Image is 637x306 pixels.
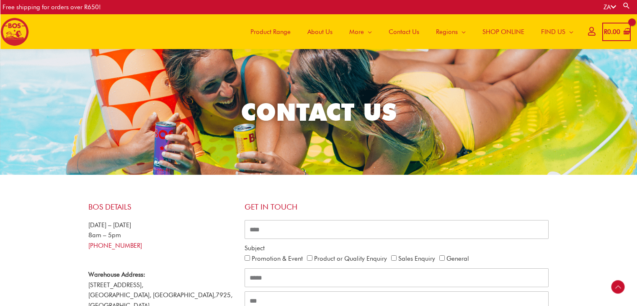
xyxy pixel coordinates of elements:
[88,221,131,229] span: [DATE] – [DATE]
[436,19,458,44] span: Regions
[250,19,291,44] span: Product Range
[541,19,565,44] span: FIND US
[88,281,143,289] span: [STREET_ADDRESS],
[245,202,549,212] h4: Get in touch
[0,18,29,46] img: BOS logo finals-200px
[85,96,552,127] h2: CONTACT US
[88,291,216,299] span: [GEOGRAPHIC_DATA], [GEOGRAPHIC_DATA],
[252,255,303,262] label: Promotion & Event
[245,243,265,254] label: Subject
[341,14,380,49] a: More
[236,14,582,49] nav: Site Navigation
[299,14,341,49] a: About Us
[604,28,620,36] bdi: 0.00
[314,255,387,262] label: Product or Quality Enquiry
[474,14,533,49] a: SHOP ONLINE
[88,271,145,278] strong: Warehouse Address:
[398,255,435,262] label: Sales Enquiry
[446,255,469,262] label: General
[380,14,428,49] a: Contact Us
[428,14,474,49] a: Regions
[389,19,419,44] span: Contact Us
[88,242,142,249] a: [PHONE_NUMBER]
[604,28,607,36] span: R
[242,14,299,49] a: Product Range
[602,23,631,41] a: View Shopping Cart, empty
[603,3,616,11] a: ZA
[88,231,121,239] span: 8am – 5pm
[307,19,333,44] span: About Us
[349,19,364,44] span: More
[88,202,236,212] h4: BOS Details
[622,2,631,10] a: Search button
[482,19,524,44] span: SHOP ONLINE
